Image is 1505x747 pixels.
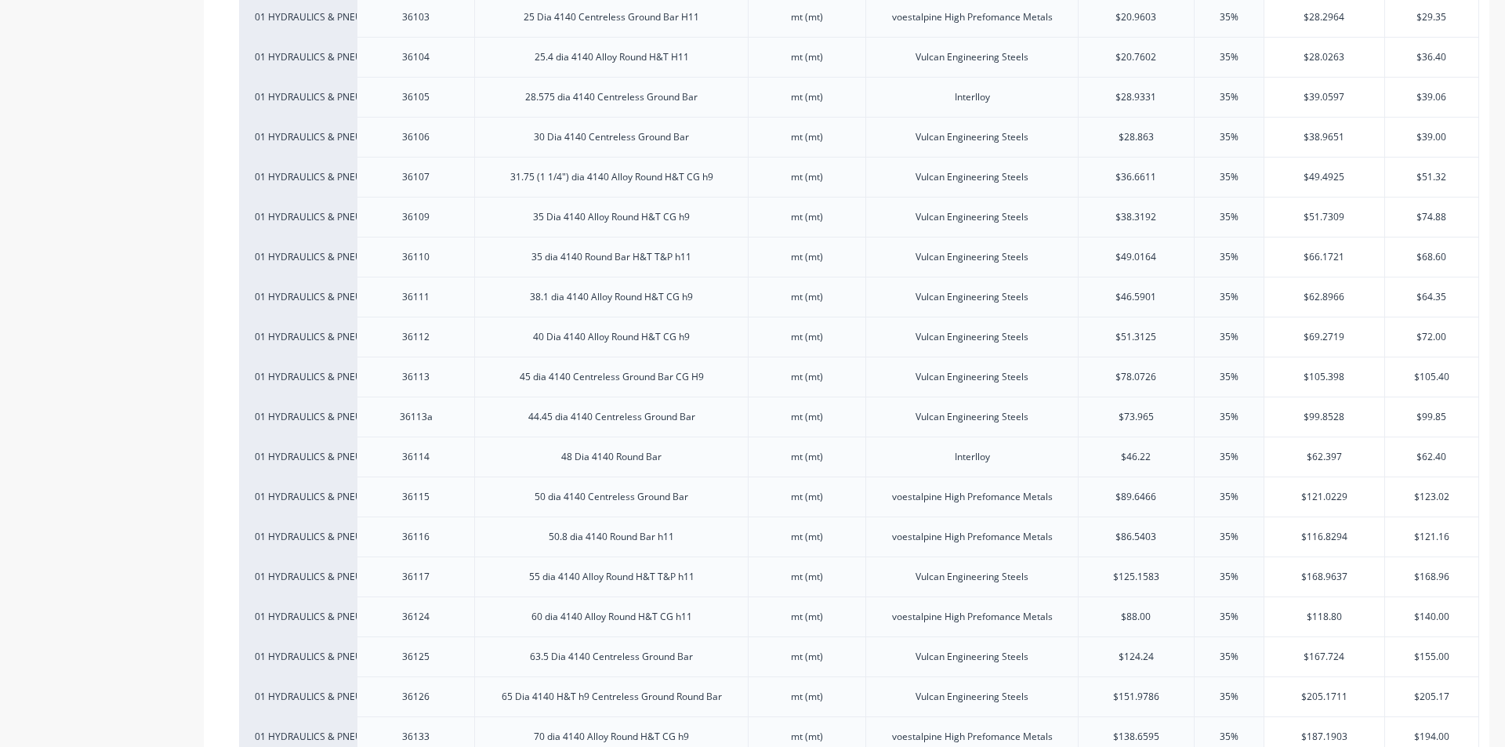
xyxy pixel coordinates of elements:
[239,357,1479,397] div: 01 HYDRAULICS & PNEUMATICS3611345 dia 4140 Centreless Ground Bar CG H9mt (mt)Vulcan Engineering S...
[377,167,455,187] div: 36107
[1264,437,1384,477] div: $62.397
[1264,118,1384,157] div: $38.9651
[1079,637,1194,676] div: $124.24
[1264,557,1384,597] div: $168.9637
[507,367,716,387] div: 45 dia 4140 Centreless Ground Bar CG H9
[239,636,1479,676] div: 01 HYDRAULICS & PNEUMATICS3612563.5 Dia 4140 Centreless Ground Barmt (mt)Vulcan Engineering Steel...
[1079,597,1194,636] div: $88.00
[522,47,702,67] div: 25.4 dia 4140 Alloy Round H&T H11
[239,37,1479,77] div: 01 HYDRAULICS & PNEUMATICS3610425.4 dia 4140 Alloy Round H&T H11mt (mt)Vulcan Engineering Steels$...
[933,87,1011,107] div: Interlloy
[768,327,847,347] div: mt (mt)
[1385,238,1479,277] div: $68.60
[1264,397,1384,437] div: $99.8528
[768,567,847,587] div: mt (mt)
[768,207,847,227] div: mt (mt)
[768,727,847,747] div: mt (mt)
[1079,277,1194,317] div: $46.5901
[255,570,341,584] div: 01 HYDRAULICS & PNEUMATICS
[903,247,1041,267] div: Vulcan Engineering Steels
[239,197,1479,237] div: 01 HYDRAULICS & PNEUMATICS3610935 Dia 4140 Alloy Round H&T CG h9mt (mt)Vulcan Engineering Steels$...
[239,157,1479,197] div: 01 HYDRAULICS & PNEUMATICS3610731.75 (1 1/4") dia 4140 Alloy Round H&T CG h9mt (mt)Vulcan Enginee...
[768,407,847,427] div: mt (mt)
[1079,78,1194,117] div: $28.9331
[1190,238,1268,277] div: 35%
[1385,637,1479,676] div: $155.00
[1385,517,1479,557] div: $121.16
[1385,397,1479,437] div: $99.85
[1385,277,1479,317] div: $64.35
[1264,238,1384,277] div: $66.1721
[520,207,702,227] div: 35 Dia 4140 Alloy Round H&T CG h9
[536,527,687,547] div: 50.8 dia 4140 Round Bar h11
[768,87,847,107] div: mt (mt)
[377,727,455,747] div: 36133
[255,90,341,104] div: 01 HYDRAULICS & PNEUMATICS
[517,287,705,307] div: 38.1 dia 4140 Alloy Round H&T CG h9
[1190,437,1268,477] div: 35%
[521,127,702,147] div: 30 Dia 4140 Centreless Ground Bar
[377,7,455,27] div: 36103
[1264,517,1384,557] div: $116.8294
[377,367,455,387] div: 36113
[903,207,1041,227] div: Vulcan Engineering Steels
[255,170,341,184] div: 01 HYDRAULICS & PNEUMATICS
[255,730,341,744] div: 01 HYDRAULICS & PNEUMATICS
[1385,437,1479,477] div: $62.40
[1079,118,1194,157] div: $28.863
[1264,357,1384,397] div: $105.398
[1190,38,1268,77] div: 35%
[517,647,705,667] div: 63.5 Dia 4140 Centreless Ground Bar
[255,610,341,624] div: 01 HYDRAULICS & PNEUMATICS
[768,247,847,267] div: mt (mt)
[255,290,341,304] div: 01 HYDRAULICS & PNEUMATICS
[239,317,1479,357] div: 01 HYDRAULICS & PNEUMATICS3611240 Dia 4140 Alloy Round H&T CG h9mt (mt)Vulcan Engineering Steels$...
[239,437,1479,477] div: 01 HYDRAULICS & PNEUMATICS3611448 Dia 4140 Round Barmt (mt)Interlloy$46.2235%$62.397$62.40
[255,650,341,664] div: 01 HYDRAULICS & PNEUMATICS
[1079,477,1194,517] div: $89.6466
[768,47,847,67] div: mt (mt)
[377,47,455,67] div: 36104
[239,477,1479,517] div: 01 HYDRAULICS & PNEUMATICS3611550 dia 4140 Centreless Ground Barmt (mt)voestalpine High Prefomanc...
[255,50,341,64] div: 01 HYDRAULICS & PNEUMATICS
[768,367,847,387] div: mt (mt)
[1079,38,1194,77] div: $20.7602
[1385,38,1479,77] div: $36.40
[489,687,734,707] div: 65 Dia 4140 H&T h9 Centreless Ground Round Bar
[255,530,341,544] div: 01 HYDRAULICS & PNEUMATICS
[1190,118,1268,157] div: 35%
[1264,38,1384,77] div: $28.0263
[255,130,341,144] div: 01 HYDRAULICS & PNEUMATICS
[768,127,847,147] div: mt (mt)
[1190,557,1268,597] div: 35%
[239,676,1479,716] div: 01 HYDRAULICS & PNEUMATICS3612665 Dia 4140 H&T h9 Centreless Ground Round Barmt (mt)Vulcan Engine...
[903,647,1041,667] div: Vulcan Engineering Steels
[517,567,707,587] div: 55 dia 4140 Alloy Round H&T T&P h11
[377,567,455,587] div: 36117
[1190,397,1268,437] div: 35%
[1264,198,1384,237] div: $51.7309
[1079,557,1194,597] div: $125.1583
[377,447,455,467] div: 36114
[1190,637,1268,676] div: 35%
[377,687,455,707] div: 36126
[255,690,341,704] div: 01 HYDRAULICS & PNEUMATICS
[255,370,341,384] div: 01 HYDRAULICS & PNEUMATICS
[879,527,1065,547] div: voestalpine High Prefomance Metals
[768,487,847,507] div: mt (mt)
[1079,437,1194,477] div: $46.22
[903,567,1041,587] div: Vulcan Engineering Steels
[1190,357,1268,397] div: 35%
[549,447,674,467] div: 48 Dia 4140 Round Bar
[1264,277,1384,317] div: $62.8966
[1079,317,1194,357] div: $51.3125
[377,207,455,227] div: 36109
[519,247,704,267] div: 35 dia 4140 Round Bar H&T T&P h11
[903,47,1041,67] div: Vulcan Engineering Steels
[768,527,847,547] div: mt (mt)
[1385,357,1479,397] div: $105.40
[1264,317,1384,357] div: $69.2719
[903,327,1041,347] div: Vulcan Engineering Steels
[522,487,701,507] div: 50 dia 4140 Centreless Ground Bar
[1385,677,1479,716] div: $205.17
